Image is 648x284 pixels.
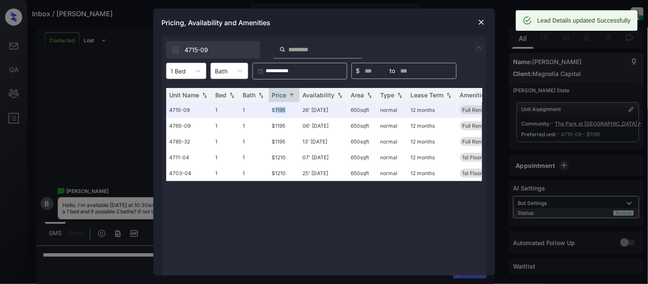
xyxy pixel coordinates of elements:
[212,134,240,149] td: 1
[212,118,240,134] td: 1
[269,134,299,149] td: $1195
[365,92,374,98] img: sorting
[348,118,377,134] td: 650 sqft
[377,134,408,149] td: normal
[153,9,495,37] div: Pricing, Availability and Amenities
[537,13,631,28] div: Lead Details updated Successfully
[299,165,348,181] td: 25' [DATE]
[377,149,408,165] td: normal
[212,102,240,118] td: 1
[200,92,209,98] img: sorting
[228,92,236,98] img: sorting
[240,165,269,181] td: 1
[166,102,212,118] td: 4715-09
[269,165,299,181] td: $1210
[166,134,212,149] td: 4785-32
[351,91,364,99] div: Area
[336,92,344,98] img: sorting
[240,118,269,134] td: 1
[166,149,212,165] td: 4711-04
[269,118,299,134] td: $1195
[257,92,265,98] img: sorting
[166,165,212,181] td: 4703-04
[445,92,453,98] img: sorting
[185,45,208,55] span: 4715-09
[269,149,299,165] td: $1210
[279,46,286,53] img: icon-zuma
[408,134,457,149] td: 12 months
[240,149,269,165] td: 1
[303,91,335,99] div: Availability
[287,92,296,98] img: sorting
[240,134,269,149] td: 1
[212,165,240,181] td: 1
[408,165,457,181] td: 12 months
[377,102,408,118] td: normal
[240,102,269,118] td: 1
[348,134,377,149] td: 650 sqft
[474,43,484,53] img: icon-zuma
[299,149,348,165] td: 07' [DATE]
[171,46,180,54] img: icon-zuma
[243,91,256,99] div: Bath
[299,118,348,134] td: 06' [DATE]
[463,154,483,161] span: 1st Floor
[463,107,504,113] span: Full Renovation...
[212,149,240,165] td: 1
[390,66,396,76] span: to
[463,123,504,129] span: Full Renovation...
[216,91,227,99] div: Bed
[348,102,377,118] td: 650 sqft
[408,118,457,134] td: 12 months
[166,118,212,134] td: 4765-09
[408,149,457,165] td: 12 months
[460,91,489,99] div: Amenities
[381,91,395,99] div: Type
[463,138,504,145] span: Full Renovation...
[377,118,408,134] td: normal
[299,102,348,118] td: 26' [DATE]
[170,91,199,99] div: Unit Name
[348,165,377,181] td: 650 sqft
[269,102,299,118] td: $1195
[377,165,408,181] td: normal
[408,102,457,118] td: 12 months
[272,91,287,99] div: Price
[299,134,348,149] td: 13' [DATE]
[348,149,377,165] td: 650 sqft
[463,170,483,176] span: 1st Floor
[356,66,360,76] span: $
[411,91,444,99] div: Lease Term
[477,18,486,26] img: close
[396,92,404,98] img: sorting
